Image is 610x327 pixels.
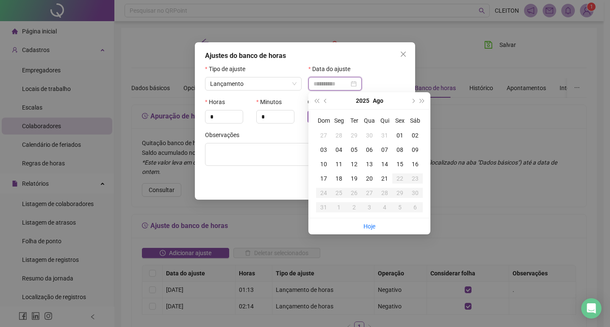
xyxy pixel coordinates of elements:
div: 05 [347,145,362,154]
div: 06 [362,145,377,154]
div: 07 [377,145,392,154]
td: 2025-08-20 [362,171,377,186]
div: 17 [316,174,331,183]
td: 2025-08-10 [316,157,331,171]
th: Qui [377,113,392,128]
label: Horas [205,97,230,107]
button: month panel [373,92,383,109]
td: 2025-08-24 [316,186,331,200]
div: 22 [392,174,408,183]
th: Sáb [408,113,423,128]
div: 21 [377,174,392,183]
td: 2025-08-15 [392,157,408,171]
div: 19 [347,174,362,183]
td: 2025-09-02 [347,200,362,214]
div: 28 [331,131,347,140]
td: 2025-08-05 [347,143,362,157]
td: 2025-08-11 [331,157,347,171]
td: 2025-08-28 [377,186,392,200]
button: Close [396,47,410,61]
div: 24 [316,188,331,198]
label: Data do ajuste [308,64,356,74]
div: 03 [316,145,331,154]
div: 04 [331,145,347,154]
div: 20 [362,174,377,183]
td: 2025-08-27 [362,186,377,200]
td: 2025-07-27 [316,128,331,143]
td: 2025-08-02 [408,128,423,143]
td: 2025-09-01 [331,200,347,214]
div: 29 [347,131,362,140]
div: 09 [408,145,423,154]
button: super-prev-year [312,92,321,109]
td: 2025-07-31 [377,128,392,143]
td: 2025-08-03 [316,143,331,157]
td: 2025-08-17 [316,171,331,186]
label: Minutos [256,97,287,107]
div: 4 [377,203,392,212]
td: 2025-08-22 [392,171,408,186]
div: 30 [362,131,377,140]
td: 2025-08-31 [316,200,331,214]
td: 2025-08-14 [377,157,392,171]
td: 2025-07-28 [331,128,347,143]
div: 23 [408,174,423,183]
div: 6 [408,203,423,212]
div: 29 [392,188,408,198]
th: Seg [331,113,347,128]
td: 2025-09-03 [362,200,377,214]
div: 30 [408,188,423,198]
span: Lançamento [210,80,244,87]
div: Ajustes do banco de horas [205,51,405,61]
button: prev-year [321,92,330,109]
th: Ter [347,113,362,128]
td: 2025-08-16 [408,157,423,171]
a: Hoje [363,223,375,230]
td: 2025-09-06 [408,200,423,214]
label: Tipo de ajuste [205,64,251,74]
span: close [400,51,407,58]
div: 2 [347,203,362,212]
div: 01 [392,131,408,140]
div: 31 [316,203,331,212]
div: 11 [331,159,347,169]
td: 2025-08-12 [347,157,362,171]
td: 2025-08-19 [347,171,362,186]
div: Open Intercom Messenger [581,298,602,319]
td: 2025-08-13 [362,157,377,171]
div: 15 [392,159,408,169]
div: 10 [316,159,331,169]
div: 13 [362,159,377,169]
td: 2025-07-30 [362,128,377,143]
td: 2025-08-30 [408,186,423,200]
td: 2025-08-26 [347,186,362,200]
div: 27 [362,188,377,198]
td: 2025-08-08 [392,143,408,157]
div: 18 [331,174,347,183]
div: 26 [347,188,362,198]
label: Observações [205,130,245,140]
th: Qua [362,113,377,128]
div: 08 [392,145,408,154]
td: 2025-08-23 [408,171,423,186]
td: 2025-09-05 [392,200,408,214]
div: 3 [362,203,377,212]
td: 2025-08-06 [362,143,377,157]
button: super-next-year [418,92,427,109]
div: 31 [377,131,392,140]
td: 2025-08-18 [331,171,347,186]
td: 2025-08-01 [392,128,408,143]
button: next-year [408,92,417,109]
td: 2025-07-29 [347,128,362,143]
div: 12 [347,159,362,169]
td: 2025-09-04 [377,200,392,214]
div: 14 [377,159,392,169]
label: Operação [308,97,339,107]
div: 16 [408,159,423,169]
div: 25 [331,188,347,198]
div: 28 [377,188,392,198]
div: 02 [408,131,423,140]
div: 27 [316,131,331,140]
td: 2025-08-21 [377,171,392,186]
td: 2025-08-25 [331,186,347,200]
